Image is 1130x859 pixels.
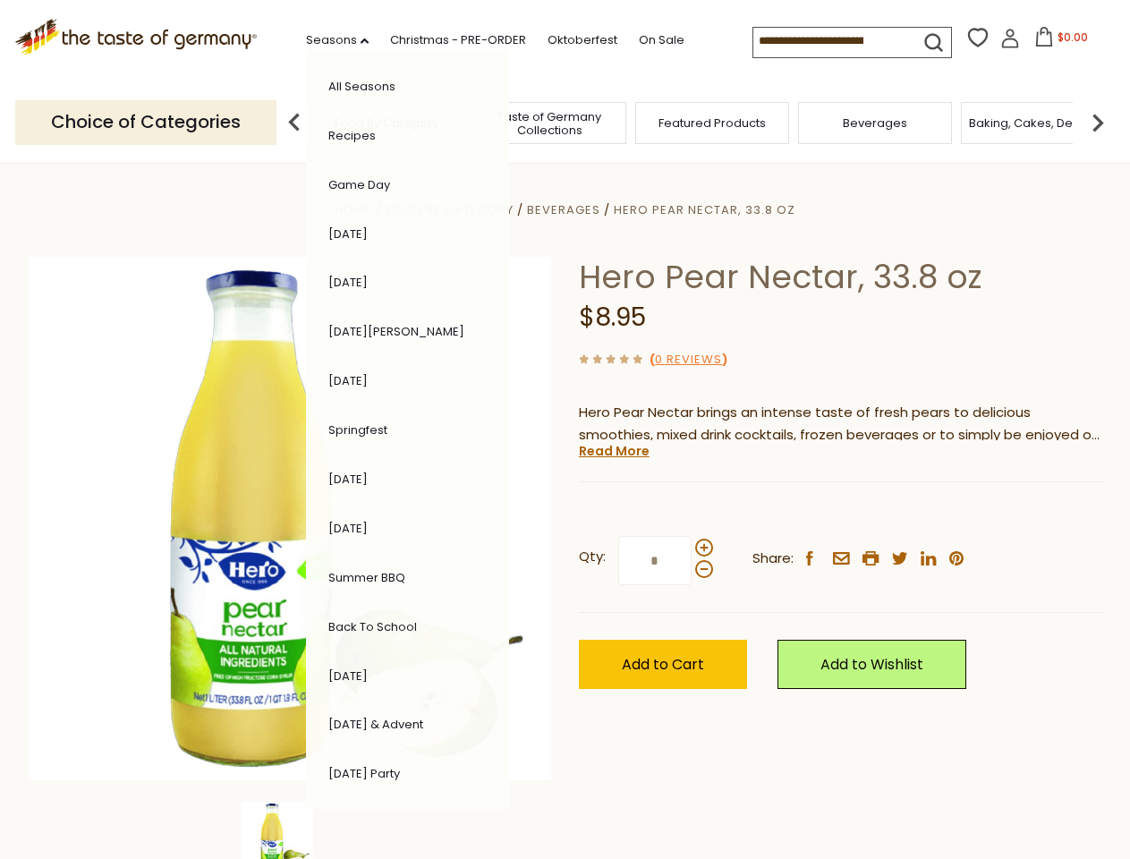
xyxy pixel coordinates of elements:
a: 0 Reviews [655,351,722,370]
input: Qty: [618,536,692,585]
a: Christmas - PRE-ORDER [390,30,526,50]
a: [DATE] Party [328,765,400,782]
a: Game Day [328,176,390,193]
a: [DATE] [328,668,368,685]
a: Back to School [328,618,417,635]
a: Summer BBQ [328,569,405,586]
a: All Seasons [328,78,395,95]
a: On Sale [639,30,684,50]
a: Taste of Germany Collections [478,110,621,137]
a: Baking, Cakes, Desserts [969,116,1108,130]
a: Hero Pear Nectar, 33.8 oz [614,201,795,218]
p: Choice of Categories [15,100,276,144]
a: Read More [579,442,650,460]
span: Add to Cart [622,654,704,675]
a: Featured Products [658,116,766,130]
a: Springfest [328,421,387,438]
a: [DATE] [328,471,368,488]
h1: Hero Pear Nectar, 33.8 oz [579,257,1102,297]
a: [DATE] [328,225,368,242]
a: Oktoberfest [548,30,617,50]
a: [DATE] & Advent [328,716,423,733]
span: $0.00 [1058,30,1088,45]
a: [DATE] [328,520,368,537]
span: $8.95 [579,300,646,335]
img: previous arrow [276,105,312,140]
button: Add to Cart [579,640,747,689]
button: $0.00 [1024,27,1100,54]
img: Hero Pear Nectar, 33.8 oz [29,257,552,780]
p: Hero Pear Nectar brings an intense taste of fresh pears to delicious smoothies, mixed drink cockt... [579,402,1102,447]
span: ( ) [650,351,727,368]
img: next arrow [1080,105,1116,140]
a: [DATE] [328,274,368,291]
a: Recipes [328,127,376,144]
a: Add to Wishlist [777,640,966,689]
a: Beverages [843,116,907,130]
a: Seasons [306,30,369,50]
span: Share: [752,548,794,570]
strong: Qty: [579,546,606,568]
a: Beverages [527,201,600,218]
a: [DATE] [328,372,368,389]
a: [DATE][PERSON_NAME] [328,323,464,340]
